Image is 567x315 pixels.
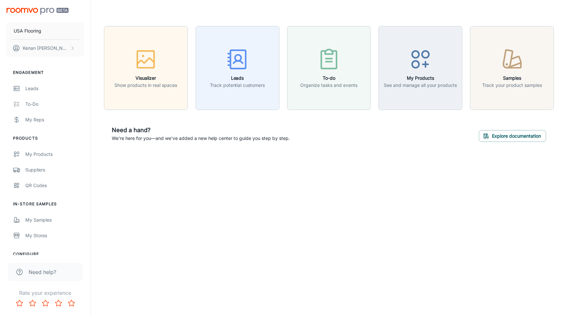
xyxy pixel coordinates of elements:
button: USA Flooring [6,22,84,39]
a: LeadsTrack potential customers [196,64,279,71]
p: Show products in real spaces [114,82,177,89]
p: USA Flooring [14,27,41,34]
a: Explore documentation [479,132,546,139]
a: SamplesTrack your product samples [470,64,554,71]
h6: To-do [300,75,357,82]
p: Organize tasks and events [300,82,357,89]
h6: Samples [482,75,542,82]
img: Roomvo PRO Beta [6,8,69,15]
button: Kenan [PERSON_NAME] [6,40,84,57]
div: My Reps [25,116,84,123]
h6: Need a hand? [112,126,290,135]
p: Track your product samples [482,82,542,89]
div: Suppliers [25,166,84,173]
p: Kenan [PERSON_NAME] [23,45,69,52]
button: LeadsTrack potential customers [196,26,279,110]
button: Explore documentation [479,130,546,142]
h6: Leads [210,75,265,82]
a: To-doOrganize tasks and events [287,64,371,71]
div: To-do [25,101,84,108]
p: Track potential customers [210,82,265,89]
h6: Visualizer [114,75,177,82]
p: We're here for you—and we've added a new help center to guide you step by step. [112,135,290,142]
div: My Products [25,151,84,158]
h6: My Products [384,75,457,82]
button: VisualizerShow products in real spaces [104,26,188,110]
button: SamplesTrack your product samples [470,26,554,110]
a: My ProductsSee and manage all your products [379,64,462,71]
p: See and manage all your products [384,82,457,89]
button: My ProductsSee and manage all your products [379,26,462,110]
button: To-doOrganize tasks and events [287,26,371,110]
div: Leads [25,85,84,92]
